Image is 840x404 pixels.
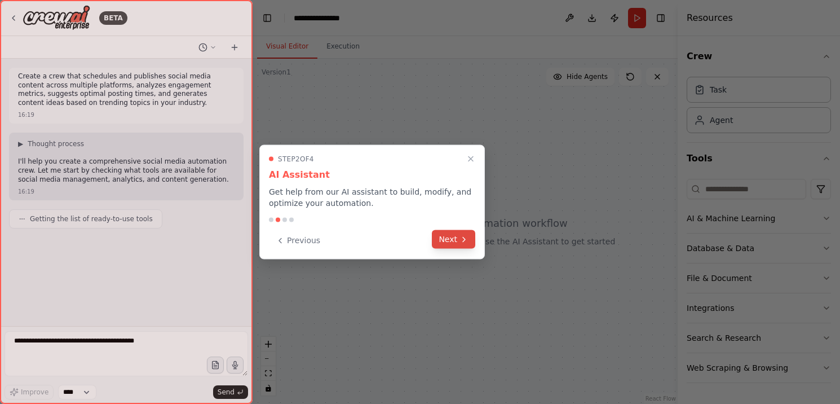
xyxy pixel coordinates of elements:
[269,186,475,209] p: Get help from our AI assistant to build, modify, and optimize your automation.
[464,152,478,166] button: Close walkthrough
[278,155,314,164] span: Step 2 of 4
[432,230,475,249] button: Next
[259,10,275,26] button: Hide left sidebar
[269,168,475,182] h3: AI Assistant
[269,231,327,250] button: Previous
